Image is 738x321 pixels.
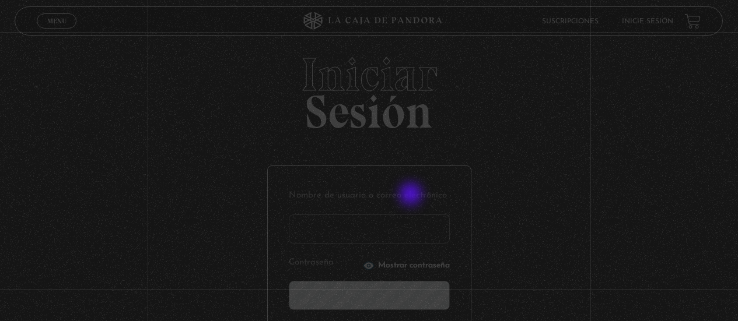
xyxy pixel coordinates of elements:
button: Mostrar contraseña [363,260,450,271]
label: Contraseña [289,254,359,272]
a: Inicie sesión [622,18,674,25]
h2: Sesión [15,51,723,126]
a: View your shopping cart [685,13,701,29]
span: Cerrar [43,27,71,36]
span: Menu [47,17,67,24]
span: Mostrar contraseña [378,262,450,270]
label: Nombre de usuario o correo electrónico [289,187,450,205]
a: Suscripciones [543,18,599,25]
span: Iniciar [15,51,723,98]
